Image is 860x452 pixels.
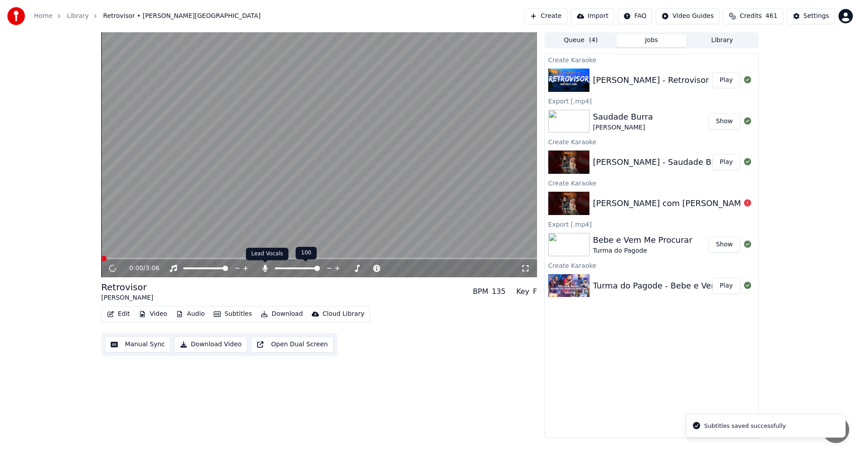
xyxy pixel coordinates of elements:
[593,123,653,132] div: [PERSON_NAME]
[593,197,817,210] div: [PERSON_NAME] com [PERSON_NAME] - Saudade Burra
[492,286,506,297] div: 135
[516,286,529,297] div: Key
[593,234,692,246] div: Bebe e Vem Me Procurar
[146,264,159,273] span: 3:06
[172,308,208,320] button: Audio
[67,12,89,21] a: Library
[545,260,758,271] div: Create Karaoke
[210,308,255,320] button: Subtitles
[704,422,786,430] div: Subtitles saved successfully
[103,308,133,320] button: Edit
[105,336,171,353] button: Manual Sync
[533,286,537,297] div: F
[103,12,261,21] span: Retrovisor • [PERSON_NAME][GEOGRAPHIC_DATA]
[593,280,770,292] div: Turma do Pagode - Bebe e Vem Me Procurar
[7,7,25,25] img: youka
[712,72,740,88] button: Play
[787,8,835,24] button: Settings
[135,308,171,320] button: Video
[712,154,740,170] button: Play
[589,36,598,45] span: ( 4 )
[545,219,758,229] div: Export [.mp4]
[616,34,687,47] button: Jobs
[545,54,758,65] div: Create Karaoke
[524,8,568,24] button: Create
[257,308,306,320] button: Download
[708,237,740,253] button: Show
[34,12,261,21] nav: breadcrumb
[712,278,740,294] button: Play
[129,264,151,273] div: /
[34,12,52,21] a: Home
[571,8,614,24] button: Import
[740,12,761,21] span: Credits
[296,247,317,259] div: 100
[656,8,719,24] button: Video Guides
[593,74,709,86] div: [PERSON_NAME] - Retrovisor
[546,34,616,47] button: Queue
[687,34,757,47] button: Library
[101,281,153,293] div: Retrovisor
[251,336,334,353] button: Open Dual Screen
[322,310,364,319] div: Cloud Library
[804,12,829,21] div: Settings
[723,8,783,24] button: Credits461
[708,113,740,129] button: Show
[618,8,652,24] button: FAQ
[765,12,778,21] span: 461
[246,248,288,260] div: Lead Vocals
[593,246,692,255] div: Turma do Pagode
[545,136,758,147] div: Create Karaoke
[101,293,153,302] div: [PERSON_NAME]
[473,286,488,297] div: BPM
[545,95,758,106] div: Export [.mp4]
[593,156,728,168] div: [PERSON_NAME] - Saudade Burra
[174,336,247,353] button: Download Video
[545,177,758,188] div: Create Karaoke
[593,111,653,123] div: Saudade Burra
[129,264,143,273] span: 0:00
